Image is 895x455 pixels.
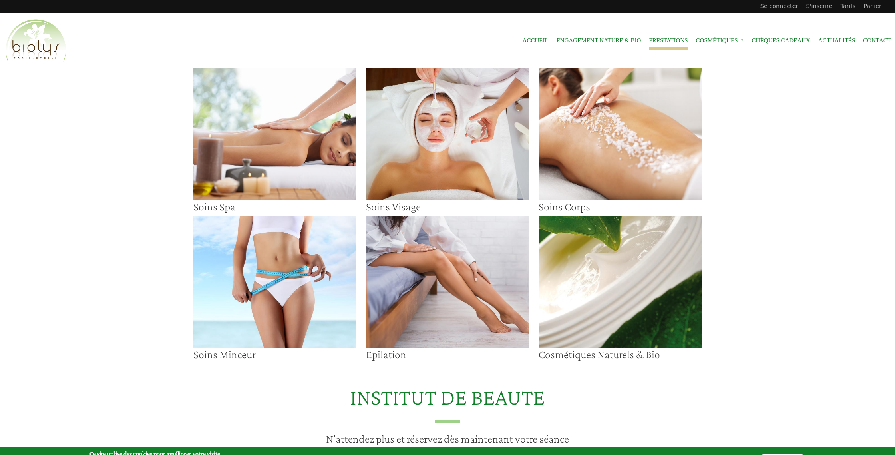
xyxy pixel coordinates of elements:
a: Contact [863,32,891,50]
img: Epilation [366,216,529,348]
span: Cosmétiques [696,32,744,50]
img: Soins Minceur [193,216,356,348]
a: Accueil [523,32,549,50]
a: Prestations [649,32,688,50]
h3: Soins Spa [193,200,356,214]
img: Accueil [4,18,68,64]
h3: Epilation [366,348,529,361]
img: Soins visage institut biolys paris [366,68,529,200]
h3: Cosmétiques Naturels & Bio [539,348,702,361]
img: Soins Corps [539,68,702,200]
h3: Soins Minceur [193,348,356,361]
img: soins spa institut biolys paris [193,68,356,200]
a: Actualités [818,32,855,50]
h2: INSTITUT DE BEAUTE [5,384,890,423]
h3: Soins Visage [366,200,529,214]
span: » [741,39,744,42]
h3: Soins Corps [539,200,702,214]
a: Chèques cadeaux [752,32,810,50]
h3: N’attendez plus et réservez dès maintenant votre séance [5,432,890,446]
a: Engagement Nature & Bio [557,32,641,50]
img: Cosmétiques Naturels & Bio [539,216,702,348]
